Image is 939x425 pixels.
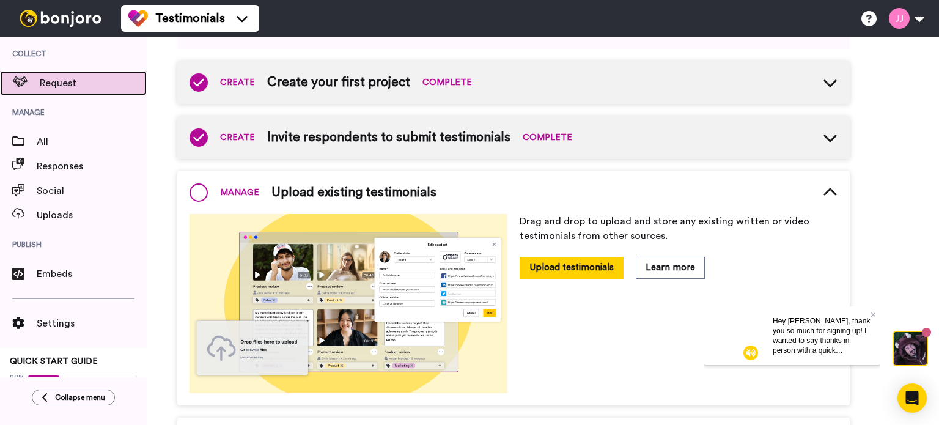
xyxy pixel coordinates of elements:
[422,76,472,89] span: COMPLETE
[55,393,105,402] span: Collapse menu
[68,10,166,136] span: Hey [PERSON_NAME], thank you so much for signing up! I wanted to say thanks in person with a quic...
[220,131,255,144] span: CREATE
[37,183,147,198] span: Social
[220,187,259,199] span: MANAGE
[220,76,255,89] span: CREATE
[32,390,115,405] button: Collapse menu
[523,131,572,144] span: COMPLETE
[190,214,507,393] img: 4a9e73a18bff383a38bab373c66e12b8.png
[10,372,25,382] span: 28%
[155,10,225,27] span: Testimonials
[897,383,927,413] div: Open Intercom Messenger
[10,357,98,366] span: QUICK START GUIDE
[520,257,624,278] button: Upload testimonials
[39,39,54,54] img: mute-white.svg
[37,267,147,281] span: Embeds
[1,2,34,35] img: c638375f-eacb-431c-9714-bd8d08f708a7-1584310529.jpg
[520,214,838,243] p: Drag and drop to upload and store any existing written or video testimonials from other sources.
[128,9,148,28] img: tm-color.svg
[37,135,147,149] span: All
[37,159,147,174] span: Responses
[267,128,510,147] span: Invite respondents to submit testimonials
[271,183,436,202] span: Upload existing testimonials
[636,257,705,278] button: Learn more
[15,10,106,27] img: bj-logo-header-white.svg
[40,76,147,91] span: Request
[37,316,147,331] span: Settings
[267,73,410,92] span: Create your first project
[37,208,147,223] span: Uploads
